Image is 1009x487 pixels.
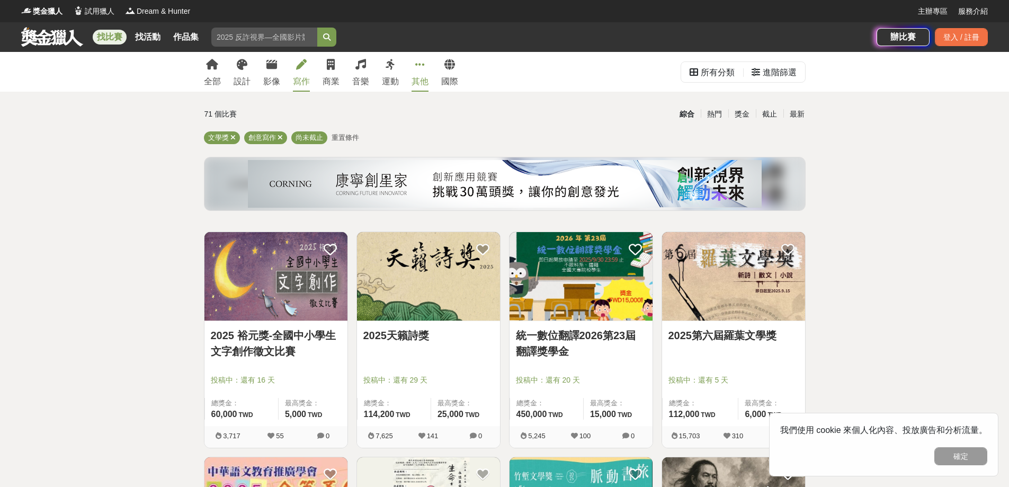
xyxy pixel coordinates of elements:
[382,75,399,88] div: 運動
[125,5,136,16] img: Logo
[745,398,798,409] span: 最高獎金：
[728,105,756,123] div: 獎金
[528,432,546,440] span: 5,245
[364,398,424,409] span: 總獎金：
[669,410,700,419] span: 112,000
[935,28,988,46] div: 登入 / 註冊
[437,398,494,409] span: 最高獎金：
[516,375,646,386] span: 投稿中：還有 20 天
[376,432,393,440] span: 7,625
[363,327,494,343] a: 2025天籟詩獎
[73,5,84,16] img: Logo
[204,75,221,88] div: 全部
[234,75,251,88] div: 設計
[427,432,439,440] span: 141
[382,52,399,92] a: 運動
[238,411,253,419] span: TWD
[131,30,165,45] a: 找活動
[137,6,190,17] span: Dream & Hunter
[662,232,805,321] img: Cover Image
[516,410,547,419] span: 450,000
[357,232,500,321] img: Cover Image
[478,432,482,440] span: 0
[780,426,987,435] span: 我們使用 cookie 來個人化內容、投放廣告和分析流量。
[756,105,783,123] div: 截止
[323,75,340,88] div: 商業
[877,28,930,46] a: 辦比賽
[441,75,458,88] div: 國際
[548,411,562,419] span: TWD
[701,105,728,123] div: 熱門
[767,411,782,419] span: TWD
[85,6,114,17] span: 試用獵人
[276,432,283,440] span: 55
[293,75,310,88] div: 寫作
[208,134,229,141] span: 文學獎
[125,6,190,17] a: LogoDream & Hunter
[33,6,62,17] span: 獎金獵人
[326,432,329,440] span: 0
[783,105,811,123] div: 最新
[211,398,272,409] span: 總獎金：
[510,232,653,321] a: Cover Image
[669,398,732,409] span: 總獎金：
[211,410,237,419] span: 60,000
[204,232,347,321] img: Cover Image
[579,432,591,440] span: 100
[437,410,463,419] span: 25,000
[204,52,221,92] a: 全部
[668,327,799,343] a: 2025第六屆羅葉文學獎
[590,410,616,419] span: 15,000
[465,411,479,419] span: TWD
[396,411,410,419] span: TWD
[21,6,62,17] a: Logo獎金獵人
[732,432,744,440] span: 310
[412,75,428,88] div: 其他
[169,30,203,45] a: 作品集
[352,52,369,92] a: 音樂
[745,410,766,419] span: 6,000
[93,30,127,45] a: 找比賽
[918,6,948,17] a: 主辦專區
[248,160,762,208] img: 450e0687-a965-40c0-abf0-84084e733638.png
[248,134,276,141] span: 創意寫作
[679,432,700,440] span: 15,703
[323,52,340,92] a: 商業
[263,52,280,92] a: 影像
[332,134,359,141] span: 重置條件
[516,398,577,409] span: 總獎金：
[211,327,341,359] a: 2025 裕元獎-全國中小學生文字創作徵文比賽
[516,327,646,359] a: 統一數位翻譯2026第23屆翻譯獎學金
[234,52,251,92] a: 設計
[211,28,317,47] input: 2025 反詐視界—全國影片競賽
[223,432,240,440] span: 3,717
[934,447,987,465] button: 確定
[296,134,323,141] span: 尚未截止
[263,75,280,88] div: 影像
[412,52,428,92] a: 其他
[364,410,395,419] span: 114,200
[21,5,32,16] img: Logo
[673,105,701,123] div: 綜合
[308,411,322,419] span: TWD
[211,375,341,386] span: 投稿中：還有 16 天
[352,75,369,88] div: 音樂
[73,6,114,17] a: Logo試用獵人
[668,375,799,386] span: 投稿中：還有 5 天
[285,410,306,419] span: 5,000
[631,432,635,440] span: 0
[363,375,494,386] span: 投稿中：還有 29 天
[763,62,797,83] div: 進階篩選
[510,232,653,321] img: Cover Image
[441,52,458,92] a: 國際
[204,232,347,321] a: Cover Image
[958,6,988,17] a: 服務介紹
[204,105,404,123] div: 71 個比賽
[618,411,632,419] span: TWD
[590,398,646,409] span: 最高獎金：
[293,52,310,92] a: 寫作
[701,411,715,419] span: TWD
[285,398,341,409] span: 最高獎金：
[662,232,805,321] a: Cover Image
